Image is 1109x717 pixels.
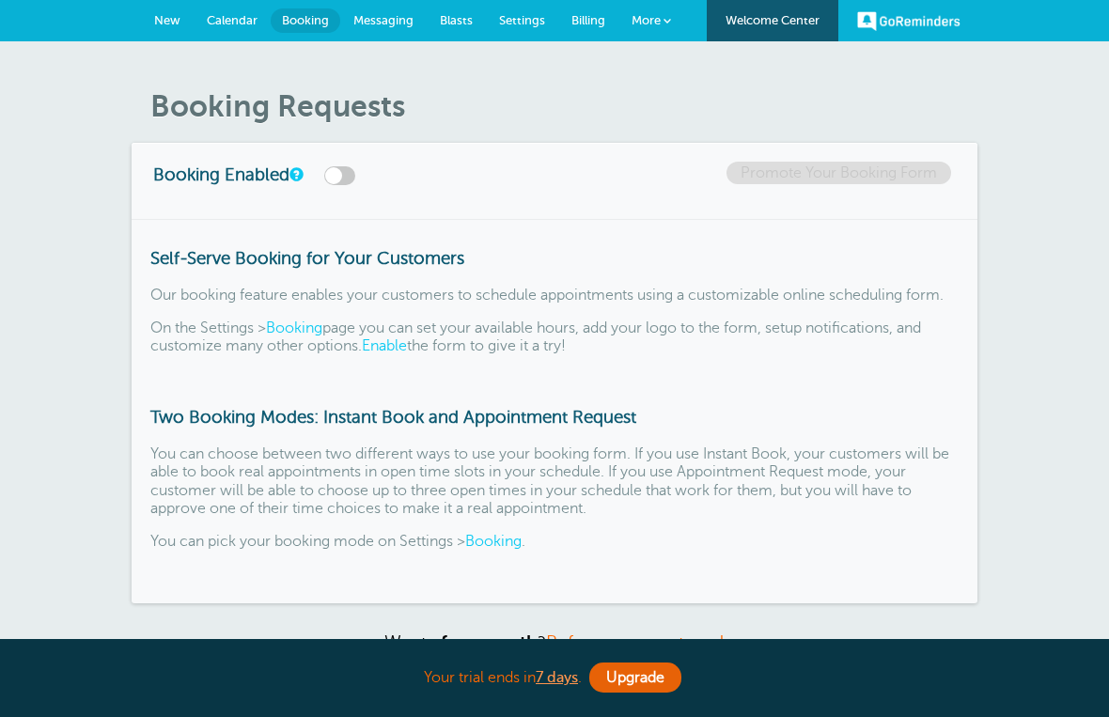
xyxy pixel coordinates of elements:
p: You can choose between two different ways to use your booking form. If you use Instant Book, your... [150,445,959,518]
a: Upgrade [589,662,681,693]
a: Promote Your Booking Form [726,162,951,184]
a: Booking [266,320,322,336]
a: Booking [465,533,522,550]
span: Calendar [207,13,258,27]
p: On the Settings > page you can set your available hours, add your logo to the form, setup notific... [150,320,959,355]
h3: Booking Enabled [153,162,435,185]
p: You can pick your booking mode on Settings > . [150,533,959,551]
span: Messaging [353,13,414,27]
h3: Self-Serve Booking for Your Customers [150,248,959,269]
span: More [632,13,661,27]
h3: Two Booking Modes: Instant Book and Appointment Request [150,407,959,428]
p: Our booking feature enables your customers to schedule appointments using a customizable online s... [150,287,959,304]
div: Your trial ends in . [132,658,977,698]
a: 7 days [536,669,578,686]
a: Refer someone to us! [546,632,725,652]
h1: Booking Requests [150,88,977,124]
strong: free month [441,632,538,652]
span: Settings [499,13,545,27]
a: Booking [271,8,340,33]
span: Blasts [440,13,473,27]
span: Billing [571,13,605,27]
p: Want a ? [132,631,977,653]
a: This switch turns your online booking form on or off. [289,168,301,180]
span: Booking [282,13,329,27]
span: New [154,13,180,27]
a: Enable [362,337,407,354]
